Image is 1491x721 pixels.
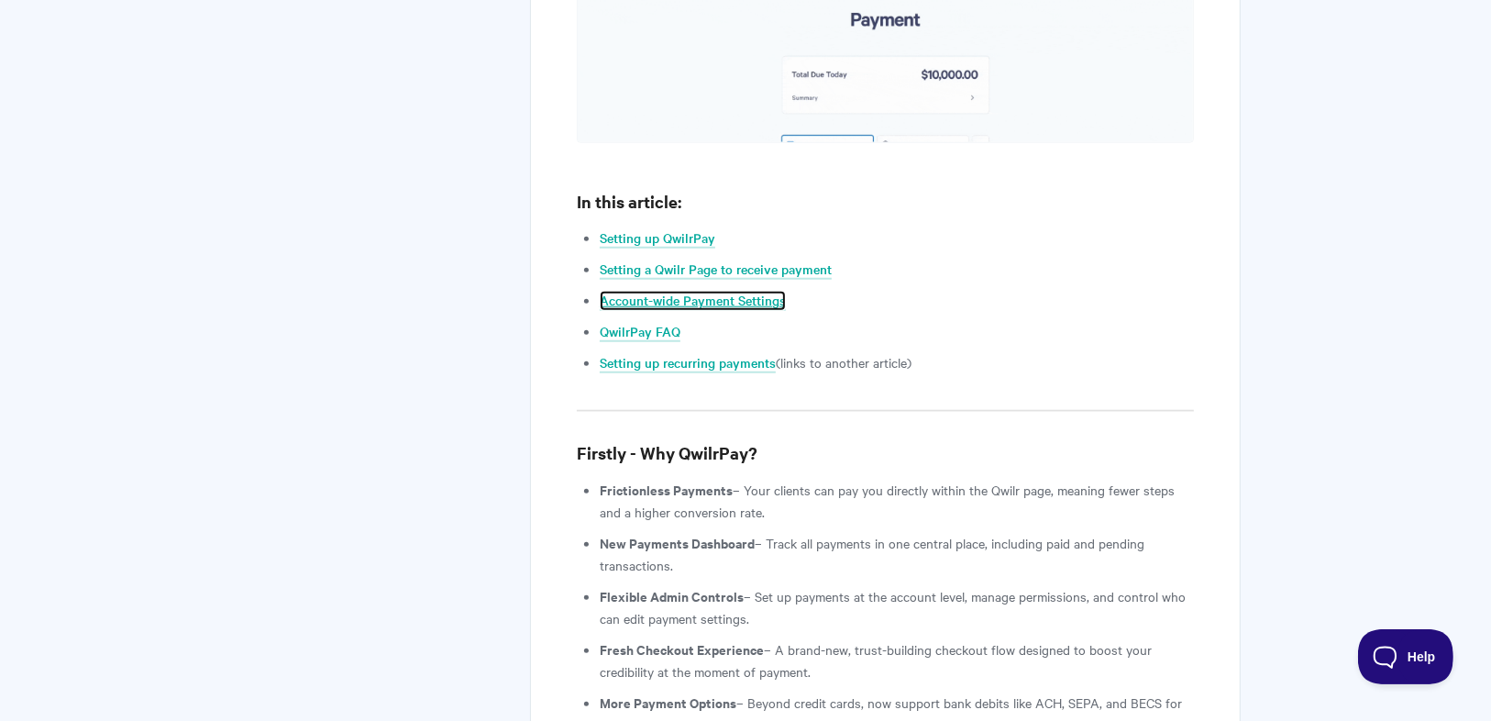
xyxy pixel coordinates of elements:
[600,586,744,605] strong: Flexible Admin Controls
[600,479,1194,523] li: – Your clients can pay you directly within the Qwilr page, meaning fewer steps and a higher conve...
[600,480,733,499] strong: Frictionless Payments
[577,190,681,213] b: In this article:
[600,351,1194,373] li: (links to another article)
[600,353,776,373] a: Setting up recurring payments
[600,533,755,552] strong: New Payments Dashboard
[600,585,1194,629] li: – Set up payments at the account level, manage permissions, and control who can edit payment sett...
[600,322,680,342] a: QwilrPay FAQ
[600,532,1194,576] li: – Track all payments in one central place, including paid and pending transactions.
[600,228,715,249] a: Setting up QwilrPay
[600,260,832,280] a: Setting a Qwilr Page to receive payment
[600,291,786,311] a: Account-wide Payment Settings
[600,693,736,712] strong: More Payment Options
[1358,629,1454,684] iframe: Toggle Customer Support
[600,638,1194,682] li: – A brand-new, trust-building checkout flow designed to boost your credibility at the moment of p...
[577,440,1194,466] h3: Firstly - Why QwilrPay?
[600,639,764,659] strong: Fresh Checkout Experience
